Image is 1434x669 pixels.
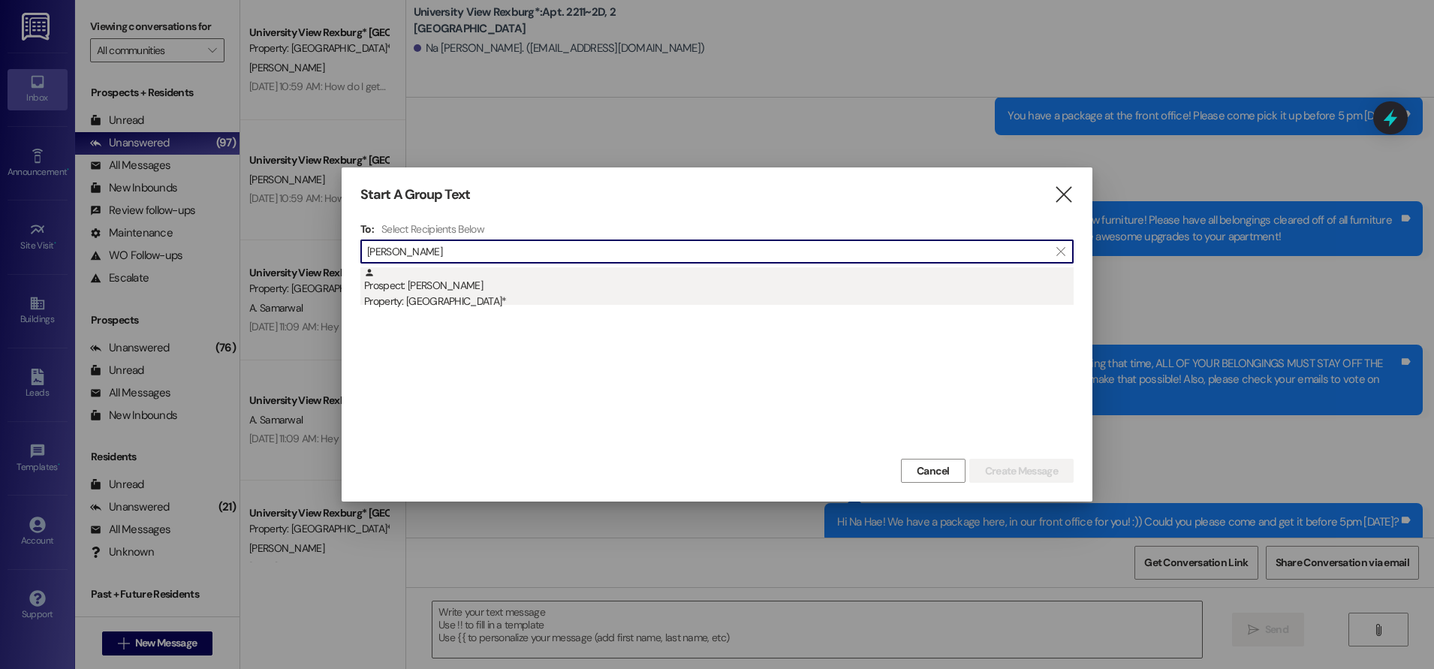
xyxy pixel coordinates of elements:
span: Create Message [985,463,1058,479]
button: Create Message [969,459,1074,483]
button: Cancel [901,459,966,483]
i:  [1053,187,1074,203]
input: Search for any contact or apartment [367,241,1049,262]
div: Property: [GEOGRAPHIC_DATA]* [364,294,1074,309]
i:  [1056,246,1065,258]
h3: To: [360,222,374,236]
h3: Start A Group Text [360,186,470,203]
div: Prospect: [PERSON_NAME] [364,267,1074,310]
div: Prospect: [PERSON_NAME]Property: [GEOGRAPHIC_DATA]* [360,267,1074,305]
h4: Select Recipients Below [381,222,484,236]
button: Clear text [1049,240,1073,263]
span: Cancel [917,463,950,479]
